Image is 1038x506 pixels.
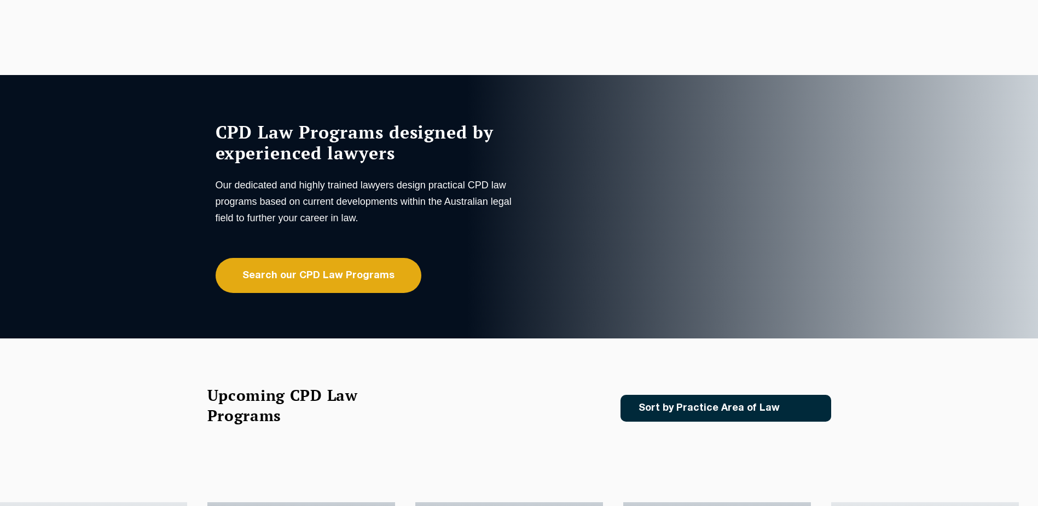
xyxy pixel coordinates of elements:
h2: Upcoming CPD Law Programs [207,385,385,426]
a: Sort by Practice Area of Law [621,395,831,422]
img: Icon [797,404,810,413]
a: Search our CPD Law Programs [216,258,421,293]
p: Our dedicated and highly trained lawyers design practical CPD law programs based on current devel... [216,177,517,226]
h1: CPD Law Programs designed by experienced lawyers [216,122,517,163]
